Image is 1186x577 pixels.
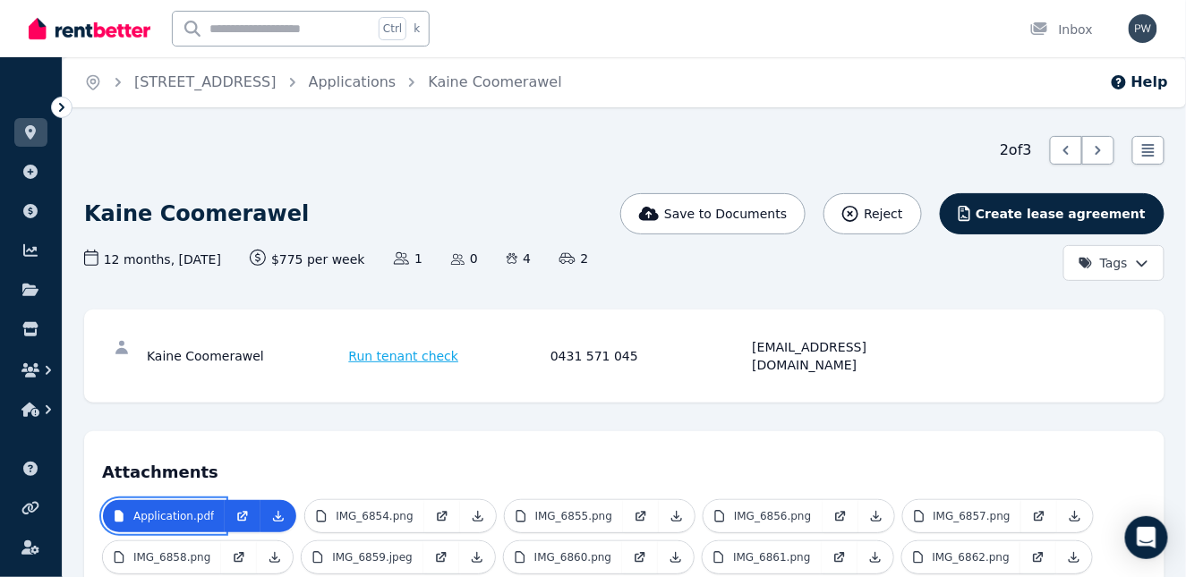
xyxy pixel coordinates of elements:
[940,193,1165,234] button: Create lease agreement
[753,338,950,374] div: [EMAIL_ADDRESS][DOMAIN_NAME]
[823,193,921,234] button: Reject
[507,250,531,267] span: 4
[84,250,221,268] span: 12 months , [DATE]
[257,541,293,573] a: Download Attachment
[1020,541,1056,573] a: Open in new Tab
[1110,72,1168,93] button: Help
[103,500,225,532] a: Application.pdf
[822,541,858,573] a: Open in new Tab
[460,500,496,532] a: Download Attachment
[1030,21,1093,38] div: Inbox
[423,541,459,573] a: Open in new Tab
[336,509,413,523] p: IMG_6854.png
[976,205,1146,223] span: Create lease agreement
[451,250,478,267] span: 0
[29,15,150,42] img: RentBetter
[1079,254,1128,272] span: Tags
[332,550,413,564] p: IMG_6859.jpeg
[103,541,221,573] a: IMG_6858.png
[1125,516,1168,559] div: Open Intercom Messenger
[659,500,695,532] a: Download Attachment
[664,205,787,223] span: Save to Documents
[858,500,894,532] a: Download Attachment
[658,541,694,573] a: Download Attachment
[620,193,806,234] button: Save to Documents
[1000,140,1032,161] span: 2 of 3
[903,500,1021,532] a: IMG_6857.png
[734,509,811,523] p: IMG_6856.png
[305,500,423,532] a: IMG_6854.png
[505,500,623,532] a: IMG_6855.png
[459,541,495,573] a: Download Attachment
[933,550,1010,564] p: IMG_6862.png
[260,500,296,532] a: Download Attachment
[133,509,214,523] p: Application.pdf
[622,541,658,573] a: Open in new Tab
[309,73,397,90] a: Applications
[102,449,1147,485] h4: Attachments
[934,509,1011,523] p: IMG_6857.png
[147,338,344,374] div: Kaine Coomerawel
[1129,14,1157,43] img: Paul Wigan
[823,500,858,532] a: Open in new Tab
[134,73,277,90] a: [STREET_ADDRESS]
[414,21,420,36] span: k
[534,550,611,564] p: IMG_6860.png
[1021,500,1057,532] a: Open in new Tab
[225,500,260,532] a: Open in new Tab
[550,338,747,374] div: 0431 571 045
[424,500,460,532] a: Open in new Tab
[84,199,309,228] h1: Kaine Coomerawel
[394,250,422,267] span: 1
[559,250,588,267] span: 2
[1056,541,1092,573] a: Download Attachment
[623,500,659,532] a: Open in new Tab
[379,17,406,40] span: Ctrl
[250,250,365,268] span: $775 per week
[1063,245,1165,281] button: Tags
[428,73,561,90] a: Kaine Coomerawel
[858,541,893,573] a: Download Attachment
[535,509,612,523] p: IMG_6855.png
[733,550,810,564] p: IMG_6861.png
[504,541,622,573] a: IMG_6860.png
[63,57,584,107] nav: Breadcrumb
[704,500,822,532] a: IMG_6856.png
[221,541,257,573] a: Open in new Tab
[133,550,210,564] p: IMG_6858.png
[349,347,459,365] span: Run tenant check
[864,205,902,223] span: Reject
[703,541,821,573] a: IMG_6861.png
[1057,500,1093,532] a: Download Attachment
[902,541,1020,573] a: IMG_6862.png
[302,541,423,573] a: IMG_6859.jpeg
